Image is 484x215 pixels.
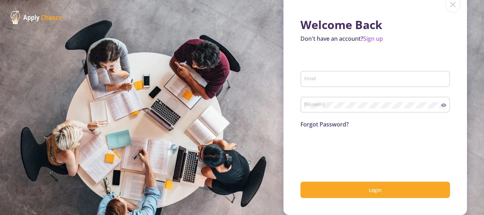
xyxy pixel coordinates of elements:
img: ApplyChance Logo [11,11,62,24]
iframe: reCAPTCHA [300,137,408,165]
h1: Welcome Back [300,18,450,32]
a: Sign up [363,35,383,43]
p: Don't have an account? [300,34,450,43]
button: Login [300,182,450,198]
span: Login [369,187,382,193]
a: Forgot Password? [300,120,349,128]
